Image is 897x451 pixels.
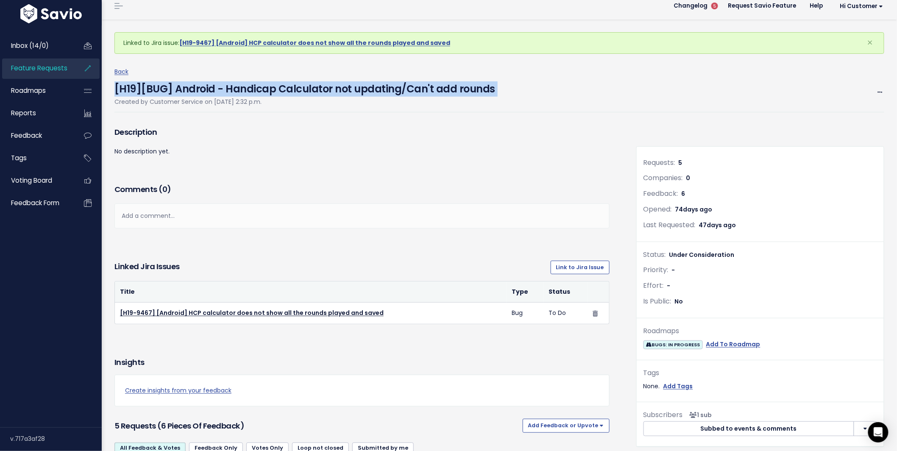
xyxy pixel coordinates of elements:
[11,86,46,95] span: Roadmaps
[868,422,889,443] div: Open Intercom Messenger
[2,103,70,123] a: Reports
[2,148,70,168] a: Tags
[11,41,49,50] span: Inbox (14/0)
[114,420,519,432] h3: 5 Requests (6 pieces of Feedback)
[686,174,691,182] span: 0
[675,205,713,214] span: 74
[643,204,672,214] span: Opened:
[707,221,736,229] span: days ago
[11,176,52,185] span: Voting Board
[682,189,685,198] span: 6
[11,64,67,72] span: Feature Requests
[643,339,703,350] a: BUGS: IN PROGRESS
[11,109,36,117] span: Reports
[18,4,84,23] img: logo-white.9d6f32f41409.svg
[114,67,128,76] a: Back
[643,265,669,275] span: Priority:
[551,261,610,274] a: Link to Jira Issue
[179,39,450,47] a: [H19-9467] [Android] HCP calculator does not show all the rounds played and saved
[859,33,882,53] button: Close
[507,303,543,324] td: Bug
[711,3,718,9] span: 5
[679,159,682,167] span: 5
[11,198,59,207] span: Feedback form
[10,428,102,450] div: v.717a3af28
[162,184,167,195] span: 0
[114,146,610,157] p: No description yet.
[643,421,854,437] button: Subbed to events & comments
[674,3,708,9] span: Changelog
[643,220,696,230] span: Last Requested:
[663,381,693,392] a: Add Tags
[523,419,610,432] button: Add Feedback or Upvote
[643,367,877,379] div: Tags
[114,97,262,106] span: Created by Customer Service on [DATE] 2:32 p.m.
[699,221,736,229] span: 47
[683,205,713,214] span: days ago
[675,297,683,306] span: No
[507,281,543,303] th: Type
[643,173,683,183] span: Companies:
[840,3,883,9] span: Hi Customer
[544,281,588,303] th: Status
[706,339,760,350] a: Add To Roadmap
[2,58,70,78] a: Feature Requests
[643,281,664,290] span: Effort:
[114,203,610,228] div: Add a comment...
[643,410,683,420] span: Subscribers
[2,171,70,190] a: Voting Board
[643,189,678,198] span: Feedback:
[643,250,666,259] span: Status:
[114,77,495,97] h4: [H19][BUG] Android - Handicap Calculator not updating/Can't add rounds
[114,32,884,54] div: Linked to Jira issue:
[11,131,42,140] span: Feedback
[643,158,675,167] span: Requests:
[672,266,675,274] span: -
[115,281,507,303] th: Title
[867,36,873,50] span: ×
[114,261,180,274] h3: Linked Jira issues
[686,411,712,419] span: <p><strong>Subscribers</strong><br><br> - Nuno Grazina<br> </p>
[643,296,671,306] span: Is Public:
[643,325,877,337] div: Roadmaps
[643,381,877,392] div: None.
[2,36,70,56] a: Inbox (14/0)
[669,251,735,259] span: Under Consideration
[667,281,671,290] span: -
[114,126,610,138] h3: Description
[114,184,610,195] h3: Comments ( )
[643,340,703,349] span: BUGS: IN PROGRESS
[11,153,27,162] span: Tags
[2,126,70,145] a: Feedback
[125,385,599,396] a: Create insights from your feedback
[120,309,384,317] a: [H19-9467] [Android] HCP calculator does not show all the rounds played and saved
[2,81,70,100] a: Roadmaps
[2,193,70,213] a: Feedback form
[544,303,588,324] td: To Do
[114,356,145,368] h3: Insights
